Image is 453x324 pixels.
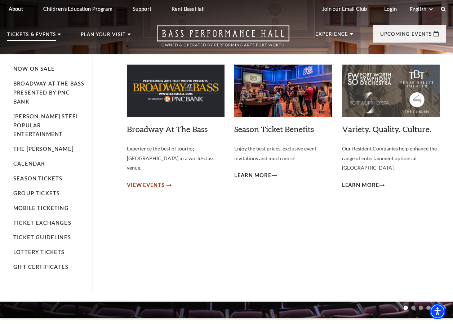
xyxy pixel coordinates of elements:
[342,65,440,117] img: Variety. Quality. Culture.
[342,181,379,190] span: Learn More
[13,66,55,72] a: Now On Sale
[13,220,71,226] a: Ticket Exchanges
[81,32,126,41] p: Plan Your Visit
[13,80,84,105] a: Broadway At The Bass presented by PNC Bank
[127,181,170,190] a: View Events
[43,6,112,12] p: Children's Education Program
[234,171,271,180] span: Learn More
[13,264,68,270] a: Gift Certificates
[127,124,208,134] a: Broadway At The Bass
[7,32,56,41] p: Tickets & Events
[133,6,151,12] p: Support
[13,161,45,167] a: Calendar
[131,25,315,54] a: Open this option
[408,6,434,13] select: Select:
[9,6,23,12] p: About
[127,144,225,173] p: Experience the best of touring [GEOGRAPHIC_DATA] in a world-class venue.
[13,205,69,211] a: Mobile Ticketing
[234,144,332,163] p: Enjoy the best prices, exclusive event invitations and much more!
[380,32,432,40] p: Upcoming Events
[315,32,348,40] p: Experience
[234,171,277,180] a: Learn More Season Ticket Benefits
[13,249,65,255] a: Lottery Tickets
[127,65,225,117] img: Broadway At The Bass
[342,124,431,134] a: Variety. Quality. Culture.
[234,124,314,134] a: Season Ticket Benefits
[13,175,62,181] a: Season Tickets
[13,190,60,196] a: Group Tickets
[430,303,445,319] div: Accessibility Menu
[13,113,79,137] a: [PERSON_NAME] Steel Popular Entertainment
[127,181,165,190] span: View Events
[13,234,71,240] a: Ticket Guidelines
[13,146,74,152] a: The [PERSON_NAME]
[172,6,205,12] p: Rent Bass Hall
[342,144,440,173] p: Our Resident Companies help enhance the range of entertainment options at [GEOGRAPHIC_DATA].
[342,181,385,190] a: Learn More Variety. Quality. Culture.
[234,65,332,117] img: Season Ticket Benefits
